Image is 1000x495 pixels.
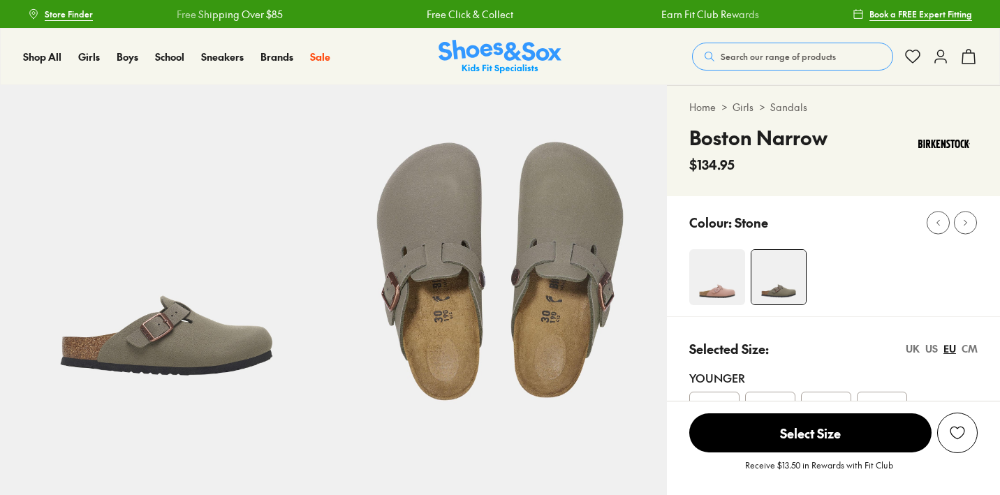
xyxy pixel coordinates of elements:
[439,40,561,74] img: SNS_Logo_Responsive.svg
[689,413,932,453] button: Select Size
[692,43,893,71] button: Search our range of products
[439,40,561,74] a: Shoes & Sox
[660,7,758,22] a: Earn Fit Club Rewards
[175,7,281,22] a: Free Shipping Over $85
[689,100,978,114] div: > >
[201,50,244,64] a: Sneakers
[310,50,330,64] a: Sale
[770,100,807,114] a: Sandals
[911,123,978,165] img: Vendor logo
[962,341,978,356] div: CM
[821,400,832,417] span: 32
[23,50,61,64] a: Shop All
[925,341,938,356] div: US
[689,249,745,305] img: 4-549362_1
[751,250,806,304] img: 4-549357_1
[689,413,932,452] span: Select Size
[260,50,293,64] a: Brands
[906,341,920,356] div: UK
[155,50,184,64] a: School
[425,7,512,22] a: Free Click & Collect
[78,50,100,64] a: Girls
[117,50,138,64] a: Boys
[689,123,828,152] h4: Boston Narrow
[937,413,978,453] button: Add to Wishlist
[735,213,768,232] p: Stone
[733,100,753,114] a: Girls
[689,155,735,174] span: $134.95
[943,341,956,356] div: EU
[765,400,774,417] span: 31
[721,50,836,63] span: Search our range of products
[708,400,721,417] span: 30
[45,8,93,20] span: Store Finder
[876,400,888,417] span: 33
[689,369,978,386] div: Younger
[689,213,732,232] p: Colour:
[745,459,893,484] p: Receive $13.50 in Rewards with Fit Club
[689,339,769,358] p: Selected Size:
[28,1,93,27] a: Store Finder
[853,1,972,27] a: Book a FREE Expert Fitting
[869,8,972,20] span: Book a FREE Expert Fitting
[333,85,666,418] img: 5-549358_1
[689,100,716,114] a: Home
